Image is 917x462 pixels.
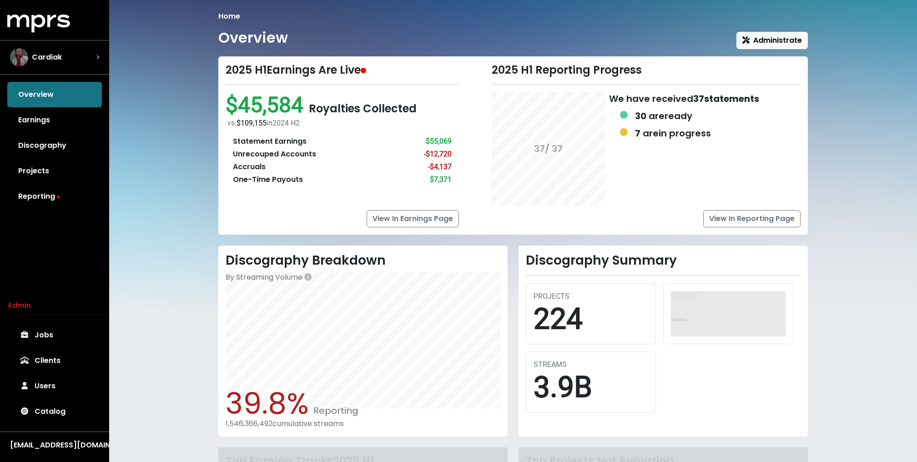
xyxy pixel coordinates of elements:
button: Administrate [736,32,808,49]
div: 224 [534,302,648,337]
div: STREAMS [534,359,648,370]
div: Statement Earnings [233,136,307,147]
b: 7 [635,127,640,140]
span: Cardiak [32,52,62,63]
h2: Discography Breakdown [226,253,500,268]
a: Discography [7,133,102,158]
a: View In Reporting Page [703,210,801,227]
img: The selected account / producer [10,48,28,66]
div: One-Time Payouts [233,174,303,185]
a: Reporting [7,184,102,209]
button: [EMAIL_ADDRESS][DOMAIN_NAME] [7,439,102,451]
a: Clients [7,348,102,373]
div: We have received [609,92,759,206]
div: $55,069 [426,136,452,147]
span: $45,584 [226,92,309,118]
div: PROJECTS [534,291,648,302]
b: 37 statements [693,92,759,105]
a: Jobs [7,322,102,348]
span: $109,155 [237,119,267,127]
a: Earnings [7,107,102,133]
span: By Streaming Volume [226,272,302,282]
a: Users [7,373,102,399]
a: mprs logo [7,18,70,28]
a: View In Earnings Page [367,210,459,227]
div: -$12,720 [424,149,452,160]
div: 2025 H1 Earnings Are Live [226,64,459,77]
li: Home [218,11,240,22]
div: are ready [635,109,692,123]
h1: Overview [218,29,288,46]
span: Reporting [309,404,358,417]
div: [EMAIL_ADDRESS][DOMAIN_NAME] [10,440,99,451]
span: Royalties Collected [309,101,417,116]
div: $7,371 [430,174,452,185]
div: 3.9B [534,370,648,405]
nav: breadcrumb [218,11,808,22]
div: 1,546,366,492 cumulative streams [226,419,500,428]
div: vs. in 2024 H2 [227,118,459,129]
div: are in progress [635,126,711,140]
a: Catalog [7,399,102,424]
a: Projects [7,158,102,184]
div: Unrecouped Accounts [233,149,316,160]
span: 39.8% [226,383,309,424]
div: 2025 H1 Reporting Progress [492,64,801,77]
b: 30 [635,110,646,122]
span: Administrate [742,35,802,45]
div: -$4,137 [428,161,452,172]
div: Accruals [233,161,266,172]
h2: Discography Summary [526,253,801,268]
